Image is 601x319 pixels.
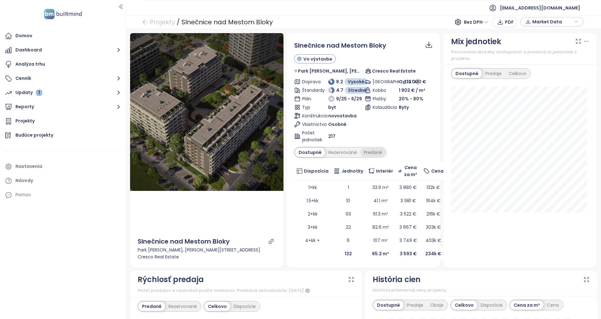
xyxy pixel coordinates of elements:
div: Analýza trhu [15,60,45,68]
span: 303k € [426,224,441,230]
div: Dostupné [452,69,482,78]
div: Rýchlosť predaja [138,274,204,286]
td: 33.9 m² [366,181,396,194]
span: Jednotky [341,168,363,174]
b: 3 593 € [400,251,417,257]
div: Návody [15,177,33,185]
span: [GEOGRAPHIC_DATA] [373,78,390,85]
span: Kobka [373,87,390,94]
span: 217 [328,133,335,140]
td: 1 [331,181,366,194]
div: Počet predajov a rezervácií podľa mesiacov. Posledná aktualizácia: [DATE] [138,287,355,295]
span: 3 522 € [400,211,416,217]
span: Vo výstavbe [303,56,332,62]
td: 93 [331,207,366,221]
span: Market Data [532,17,573,27]
span: Slnečnice nad Mestom Bloky [294,41,386,50]
div: História cien [373,274,421,286]
div: História priemernej ceny projektu. [373,287,590,293]
td: 10 [331,194,366,207]
span: Počet jednotiek [302,129,319,143]
div: Predaje [404,301,427,310]
td: 2+kk [294,207,331,221]
div: Porovnanie skladby dostupných a predaných jednotiek v projekte. [451,49,590,62]
div: / [177,16,180,28]
button: PDF [492,17,517,27]
span: Cresco Real Estate [372,68,416,74]
td: 6 [331,234,366,247]
b: 234k € [425,251,441,257]
div: Slnečnice nad Mestom Bloky [138,237,230,246]
div: Updaty [15,89,42,97]
div: Cresco Real Estate [138,253,276,260]
span: 9/25 - 6/29 [336,95,362,102]
button: Cenník [3,72,123,85]
span: Typ [302,104,319,111]
span: 216k € [426,211,440,217]
div: Predané [360,148,386,157]
td: 1+kk [294,181,331,194]
td: 3+kk [294,221,331,234]
span: 132k € [426,184,440,191]
span: Osobné [328,121,346,128]
img: logo [42,8,84,21]
span: Vlastníctvo [302,121,319,128]
div: Oboje [427,301,447,310]
div: Celkovo [451,301,477,310]
span: Interiér [376,168,393,174]
td: 1.5+kk [294,194,331,207]
div: Slnečnice nad Mestom Bloky [181,16,273,28]
div: Predané [139,302,165,311]
span: PDF [505,19,514,26]
span: Kolaudácia [373,104,390,111]
div: Nastavenia [15,162,42,170]
span: Park [PERSON_NAME], [PERSON_NAME][STREET_ADDRESS] [298,68,362,74]
button: Dashboard [3,44,123,56]
span: 1 902 € / m² [399,87,425,94]
span: Platby [373,95,390,102]
a: link [268,239,274,244]
div: Dostupné [374,301,404,310]
div: Rezervované [325,148,360,157]
td: 22 [331,221,366,234]
span: Dispozícia [304,168,329,174]
span: byt [328,104,336,111]
span: Doprava [302,78,319,85]
span: 4.7 [336,87,343,94]
a: Nastavenia [3,160,123,173]
span: novostavba [328,112,357,119]
span: [EMAIL_ADDRESS][DOMAIN_NAME] [500,0,580,15]
div: 1 [36,90,42,96]
span: 403k € [426,237,441,244]
span: Byty [399,104,409,111]
span: Stredné [348,87,367,94]
a: arrow-left Projekty [142,16,175,28]
div: Predaje [482,69,505,78]
div: button [524,17,580,27]
span: 3 667 € [399,224,417,230]
td: 61.3 m² [366,207,396,221]
span: 3 749 € [399,237,417,244]
span: Konštrukcia [302,112,319,119]
div: Rezervované [165,302,200,311]
div: Domov [15,32,32,40]
div: Celkovo [204,302,230,311]
a: Domov [3,30,123,42]
div: Dostupné [295,148,325,157]
button: Updaty 1 [3,86,123,99]
span: Štandardy [302,87,319,94]
a: Návody [3,174,123,187]
button: Reporty [3,101,123,113]
div: Pomoc [3,189,123,201]
td: 41.1 m² [366,194,396,207]
div: Projekty [15,117,35,125]
span: Plán [302,95,319,102]
b: 65.2 m² [372,251,389,257]
span: 8.2 [336,78,343,85]
span: Bez DPH [464,17,488,27]
a: Analýza trhu [3,58,123,71]
div: Dispozície [477,301,506,310]
td: 107 m² [366,234,396,247]
span: 164k € [426,198,441,204]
